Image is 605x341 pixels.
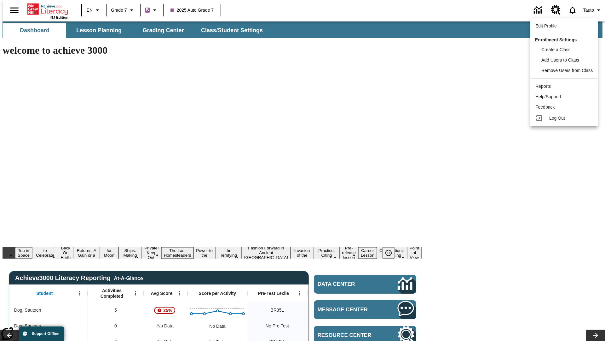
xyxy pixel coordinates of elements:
[535,84,551,89] span: Reports
[535,23,557,28] span: Edit Profile
[535,105,555,110] span: Feedback
[549,116,565,121] span: Log Out
[541,68,593,73] span: Remove Users from Class
[541,47,571,52] span: Create a Class
[535,37,577,42] span: Enrollment Settings
[535,94,561,99] span: Help/Support
[541,57,579,63] span: Add Users to Class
